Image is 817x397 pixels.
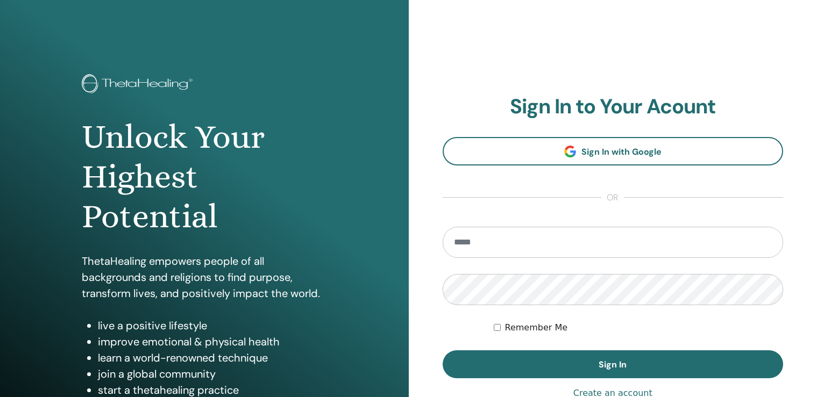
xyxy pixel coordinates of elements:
[581,146,662,157] span: Sign In with Google
[82,253,327,301] p: ThetaHealing empowers people of all backgrounds and religions to find purpose, transform lives, a...
[443,137,784,165] a: Sign In with Google
[494,321,783,334] div: Keep me authenticated indefinitely or until I manually logout
[82,117,327,237] h1: Unlock Your Highest Potential
[443,95,784,119] h2: Sign In to Your Acount
[601,191,624,204] span: or
[98,366,327,382] li: join a global community
[505,321,568,334] label: Remember Me
[599,359,627,370] span: Sign In
[98,334,327,350] li: improve emotional & physical health
[443,350,784,378] button: Sign In
[98,350,327,366] li: learn a world-renowned technique
[98,317,327,334] li: live a positive lifestyle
